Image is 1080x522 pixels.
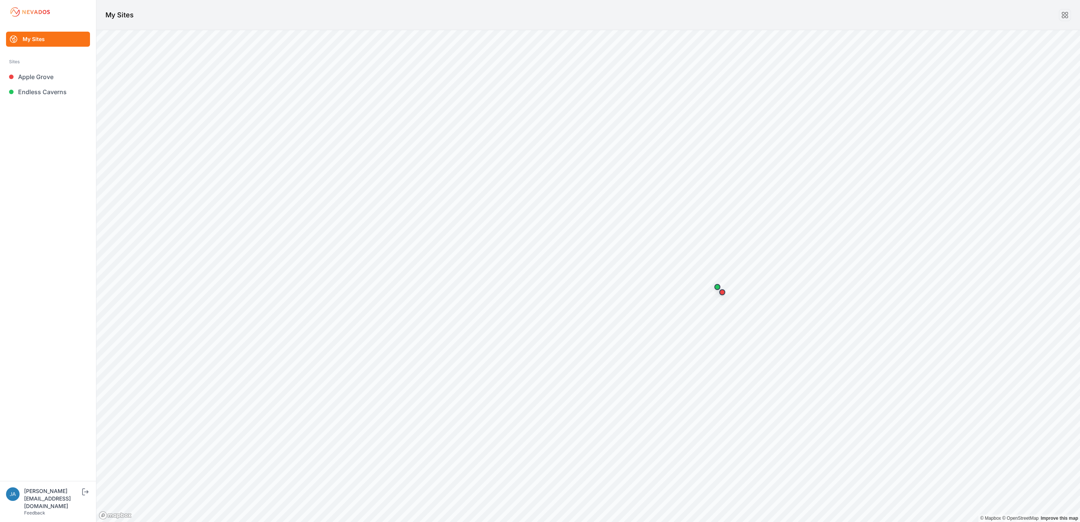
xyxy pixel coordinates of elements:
[24,510,45,516] a: Feedback
[1002,516,1039,521] a: OpenStreetMap
[9,57,87,66] div: Sites
[99,511,132,520] a: Mapbox logo
[710,279,725,295] div: Map marker
[24,487,81,510] div: [PERSON_NAME][EMAIL_ADDRESS][DOMAIN_NAME]
[6,32,90,47] a: My Sites
[6,487,20,501] img: jakub.przychodzien@energix-group.com
[6,69,90,84] a: Apple Grove
[96,30,1080,522] canvas: Map
[9,6,51,18] img: Nevados
[980,516,1001,521] a: Mapbox
[1041,516,1078,521] a: Map feedback
[6,84,90,99] a: Endless Caverns
[105,10,134,20] h1: My Sites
